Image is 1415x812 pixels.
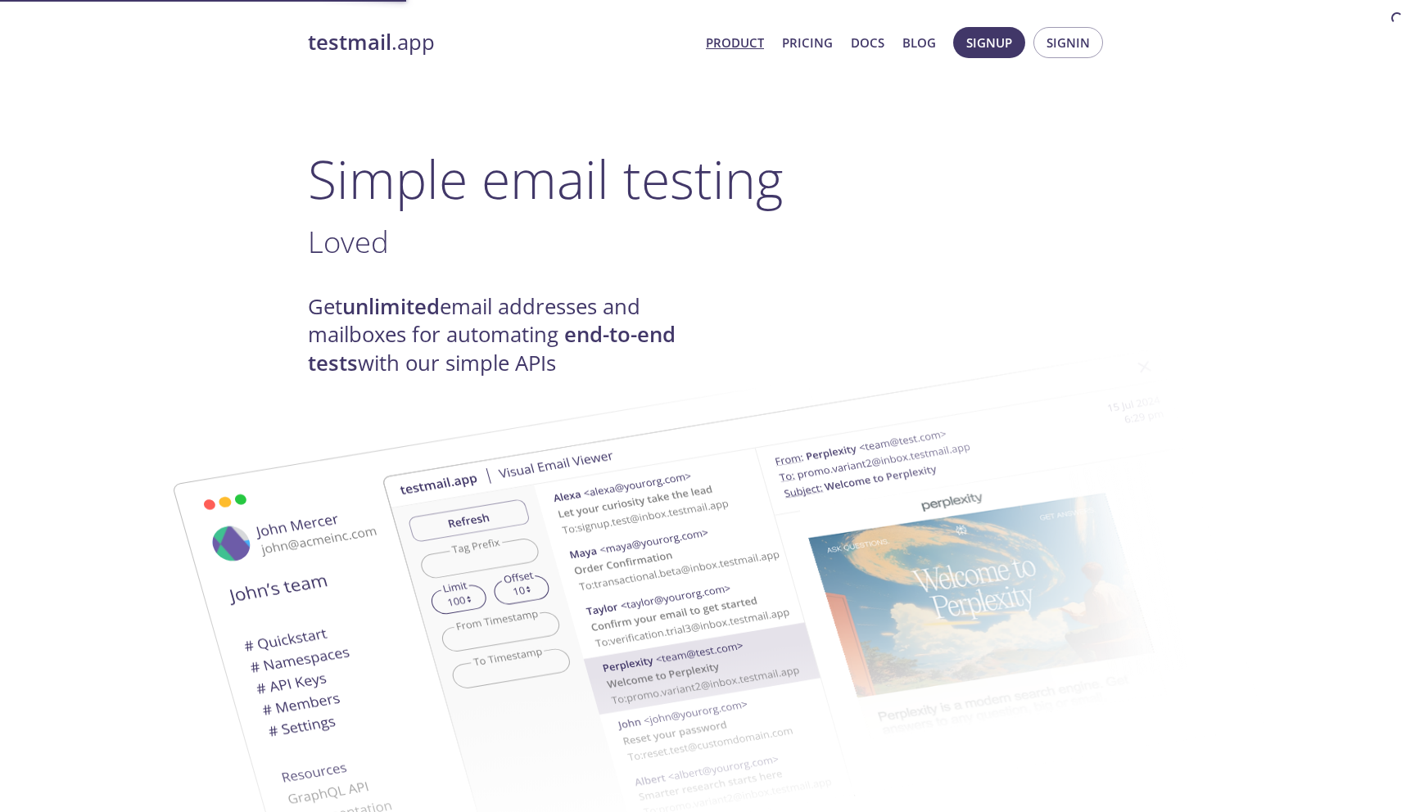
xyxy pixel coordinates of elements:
button: Signin [1033,27,1103,58]
strong: end-to-end tests [308,320,676,377]
span: Loved [308,221,389,262]
a: Product [706,32,764,53]
span: Signup [966,32,1012,53]
h4: Get email addresses and mailboxes for automating with our simple APIs [308,293,707,377]
strong: unlimited [342,292,440,321]
h1: Simple email testing [308,147,1107,210]
strong: testmail [308,28,391,56]
span: Signin [1047,32,1090,53]
button: Signup [953,27,1025,58]
a: Pricing [782,32,833,53]
a: Blog [902,32,936,53]
a: testmail.app [308,29,693,56]
a: Docs [851,32,884,53]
